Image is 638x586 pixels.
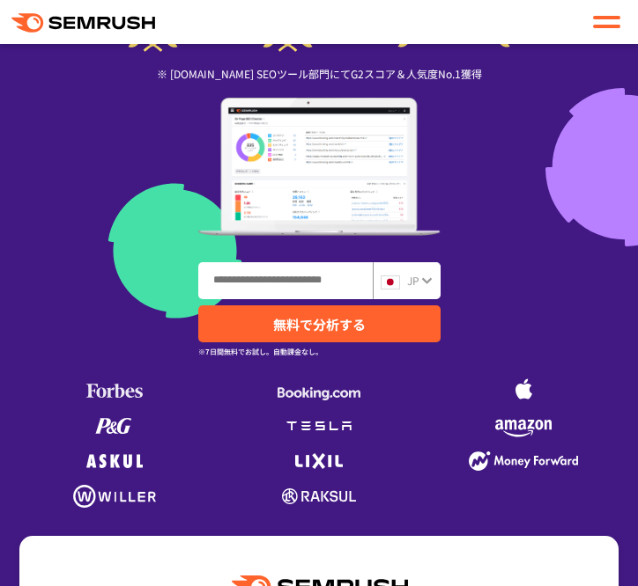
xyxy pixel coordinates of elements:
[407,273,419,288] span: JP
[199,263,372,298] input: ドメイン、キーワードまたはURLを入力してください
[19,65,619,82] div: ※ [DOMAIN_NAME] SEOツール部門にてG2スコア＆人気度No.1獲得
[198,343,323,360] small: ※7日間無料でお試し。自動課金なし。
[273,315,366,333] span: 無料で分析する
[198,305,441,342] a: 無料で分析する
